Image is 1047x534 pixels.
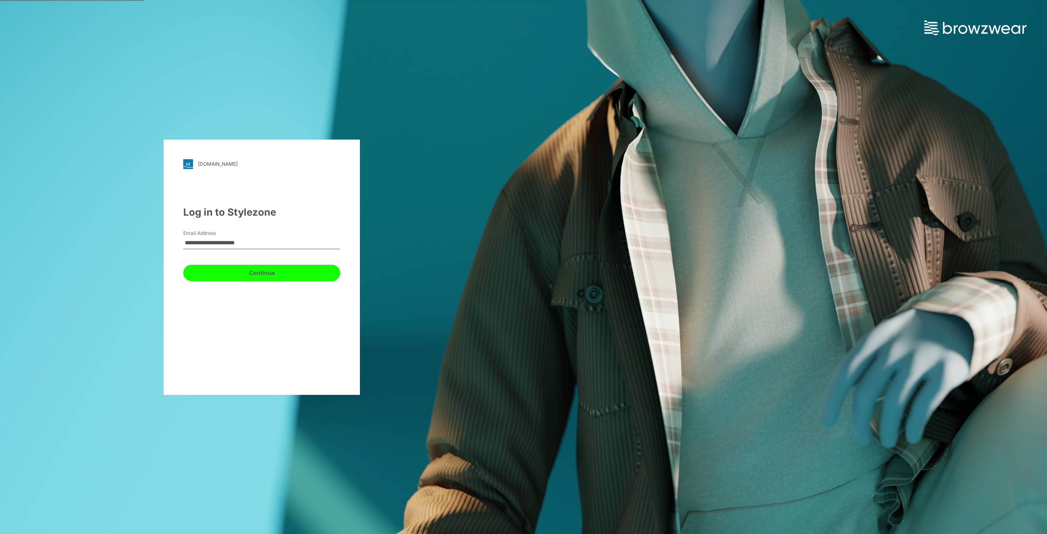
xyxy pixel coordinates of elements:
[183,265,340,281] button: Continue
[183,159,193,169] img: svg+xml;base64,PHN2ZyB3aWR0aD0iMjgiIGhlaWdodD0iMjgiIHZpZXdCb3g9IjAgMCAyOCAyOCIgZmlsbD0ibm9uZSIgeG...
[198,161,238,167] div: [DOMAIN_NAME]
[183,205,340,220] div: Log in to Stylezone
[183,230,240,237] label: Email Address
[183,159,340,169] a: [DOMAIN_NAME]
[924,20,1027,35] img: browzwear-logo.73288ffb.svg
